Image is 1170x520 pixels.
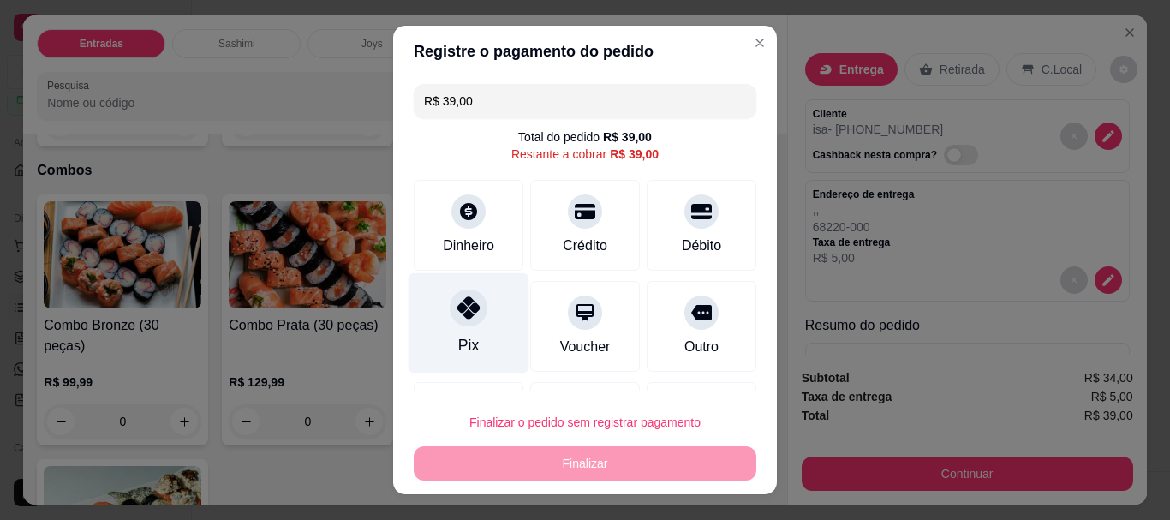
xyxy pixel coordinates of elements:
header: Registre o pagamento do pedido [393,26,777,77]
button: Finalizar o pedido sem registrar pagamento [414,405,756,439]
div: Voucher [560,337,611,357]
div: R$ 39,00 [610,146,659,163]
input: Ex.: hambúrguer de cordeiro [424,84,746,118]
div: Pix [458,335,479,357]
div: Débito [682,236,721,256]
div: Crédito [563,236,607,256]
div: Dinheiro [443,236,494,256]
div: Total do pedido [518,129,652,146]
div: R$ 39,00 [603,129,652,146]
div: Outro [684,337,719,357]
button: Close [746,29,773,57]
div: Restante a cobrar [511,146,659,163]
